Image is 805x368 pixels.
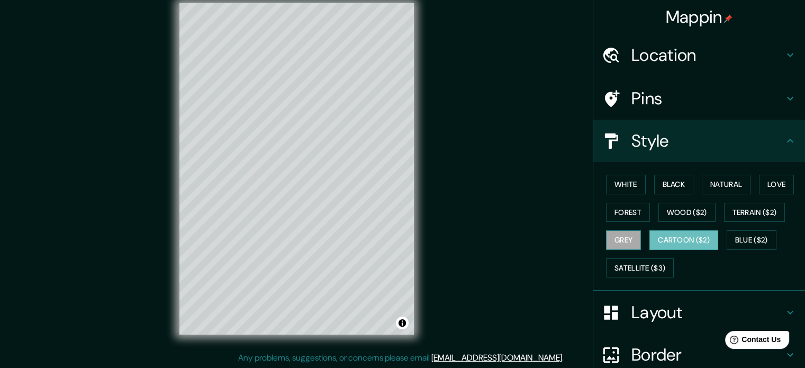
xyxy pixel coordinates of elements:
[649,230,718,250] button: Cartoon ($2)
[431,352,562,363] a: [EMAIL_ADDRESS][DOMAIN_NAME]
[711,327,793,356] iframe: Help widget launcher
[606,175,646,194] button: White
[759,175,794,194] button: Love
[631,88,784,109] h4: Pins
[593,120,805,162] div: Style
[606,203,650,222] button: Forest
[727,230,776,250] button: Blue ($2)
[631,44,784,66] h4: Location
[564,352,565,364] div: .
[606,230,641,250] button: Grey
[606,258,674,278] button: Satellite ($3)
[396,317,409,329] button: Toggle attribution
[593,291,805,334] div: Layout
[593,34,805,76] div: Location
[593,77,805,120] div: Pins
[631,344,784,365] h4: Border
[565,352,567,364] div: .
[666,6,733,28] h4: Mappin
[654,175,694,194] button: Black
[631,130,784,151] h4: Style
[631,302,784,323] h4: Layout
[724,14,732,23] img: pin-icon.png
[724,203,785,222] button: Terrain ($2)
[702,175,750,194] button: Natural
[658,203,716,222] button: Wood ($2)
[238,352,564,364] p: Any problems, suggestions, or concerns please email .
